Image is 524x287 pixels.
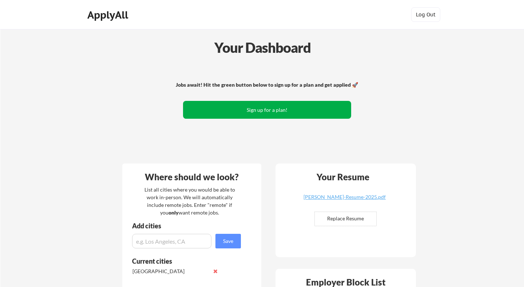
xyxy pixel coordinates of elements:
[168,209,179,216] strong: only
[132,223,243,229] div: Add cities
[301,194,388,206] a: [PERSON_NAME]-Resume-2025.pdf
[132,234,211,248] input: e.g. Los Angeles, CA
[174,81,360,89] div: Jobs await! Hit the green button below to sign up for a plan and get applied 🚀
[307,173,379,181] div: Your Resume
[411,7,440,22] button: Log Out
[183,101,351,119] button: Sign up for a plan!
[301,194,388,200] div: [PERSON_NAME]-Resume-2025.pdf
[124,173,259,181] div: Where should we look?
[140,186,240,216] div: List all cities where you would be able to work in-person. We will automatically include remote j...
[1,37,524,58] div: Your Dashboard
[132,258,233,264] div: Current cities
[132,268,209,275] div: [GEOGRAPHIC_DATA]
[87,9,130,21] div: ApplyAll
[215,234,241,248] button: Save
[278,278,414,287] div: Employer Block List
